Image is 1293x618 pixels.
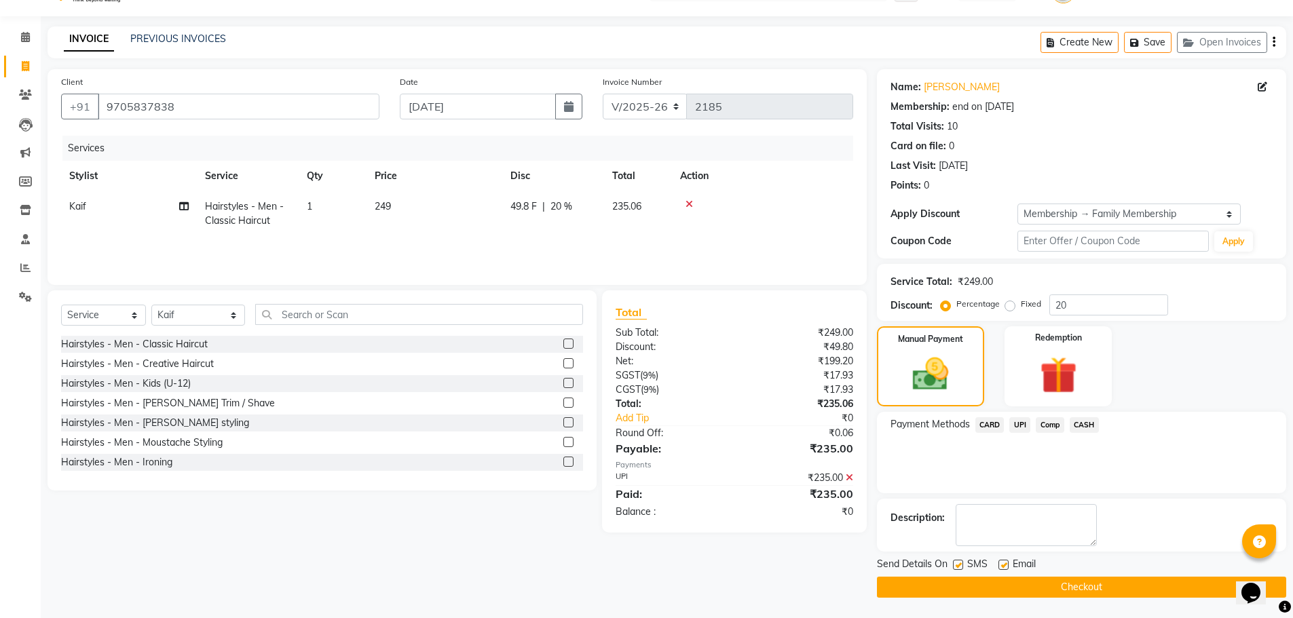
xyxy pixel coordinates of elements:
[612,200,641,212] span: 235.06
[550,199,572,214] span: 20 %
[255,304,583,325] input: Search or Scan
[616,383,641,395] span: CGST
[891,275,952,289] div: Service Total:
[891,511,945,525] div: Description:
[1177,32,1267,53] button: Open Invoices
[1028,352,1089,398] img: _gift.svg
[956,298,1000,310] label: Percentage
[61,455,172,469] div: Hairstyles - Men - Ironing
[603,76,662,88] label: Invoice Number
[672,161,853,191] th: Action
[605,486,734,502] div: Paid:
[891,119,944,134] div: Total Visits:
[734,368,863,383] div: ₹17.93
[605,354,734,368] div: Net:
[891,207,1018,221] div: Apply Discount
[949,139,954,153] div: 0
[367,161,502,191] th: Price
[61,94,99,119] button: +91
[62,136,863,161] div: Services
[605,411,755,425] a: Add Tip
[643,384,656,395] span: 9%
[643,370,656,381] span: 9%
[616,459,852,471] div: Payments
[734,340,863,354] div: ₹49.80
[958,275,993,289] div: ₹249.00
[61,337,208,351] div: Hairstyles - Men - Classic Haircut
[197,161,299,191] th: Service
[605,440,734,457] div: Payable:
[891,159,936,173] div: Last Visit:
[891,178,921,193] div: Points:
[975,417,1005,433] span: CARD
[924,80,1000,94] a: [PERSON_NAME]
[61,357,214,371] div: Hairstyles - Men - Creative Haircut
[61,76,83,88] label: Client
[939,159,968,173] div: [DATE]
[61,436,223,450] div: Hairstyles - Men - Moustache Styling
[1009,417,1030,433] span: UPI
[375,200,391,212] span: 249
[877,577,1286,598] button: Checkout
[605,383,734,397] div: ( )
[400,76,418,88] label: Date
[605,340,734,354] div: Discount:
[734,471,863,485] div: ₹235.00
[605,505,734,519] div: Balance :
[61,376,191,391] div: Hairstyles - Men - Kids (U-12)
[616,305,647,320] span: Total
[891,234,1018,248] div: Coupon Code
[299,161,367,191] th: Qty
[952,100,1014,114] div: end on [DATE]
[756,411,863,425] div: ₹0
[1214,231,1253,252] button: Apply
[205,200,284,227] span: Hairstyles - Men - Classic Haircut
[877,557,948,574] span: Send Details On
[307,200,312,212] span: 1
[734,397,863,411] div: ₹235.06
[898,333,963,345] label: Manual Payment
[734,354,863,368] div: ₹199.20
[130,33,226,45] a: PREVIOUS INVOICES
[1041,32,1119,53] button: Create New
[605,471,734,485] div: UPI
[61,396,275,410] div: Hairstyles - Men - [PERSON_NAME] Trim / Shave
[605,326,734,340] div: Sub Total:
[891,298,933,313] div: Discount:
[61,161,197,191] th: Stylist
[98,94,379,119] input: Search by Name/Mobile/Email/Code
[891,139,946,153] div: Card on file:
[1021,298,1041,310] label: Fixed
[1013,557,1036,574] span: Email
[1017,231,1209,252] input: Enter Offer / Coupon Code
[1036,417,1064,433] span: Comp
[502,161,604,191] th: Disc
[891,417,970,431] span: Payment Methods
[734,486,863,502] div: ₹235.00
[1124,32,1172,53] button: Save
[967,557,988,574] span: SMS
[542,199,545,214] span: |
[510,199,537,214] span: 49.8 F
[734,383,863,397] div: ₹17.93
[891,100,950,114] div: Membership:
[734,505,863,519] div: ₹0
[891,80,921,94] div: Name:
[605,397,734,411] div: Total:
[924,178,929,193] div: 0
[616,369,640,381] span: SGST
[69,200,86,212] span: Kaif
[734,326,863,340] div: ₹249.00
[605,426,734,440] div: Round Off:
[61,416,249,430] div: Hairstyles - Men - [PERSON_NAME] styling
[604,161,672,191] th: Total
[901,353,960,395] img: _cash.svg
[1070,417,1099,433] span: CASH
[64,27,114,52] a: INVOICE
[947,119,958,134] div: 10
[1236,564,1279,604] iframe: chat widget
[734,426,863,440] div: ₹0.06
[734,440,863,457] div: ₹235.00
[1035,332,1082,344] label: Redemption
[605,368,734,383] div: ( )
